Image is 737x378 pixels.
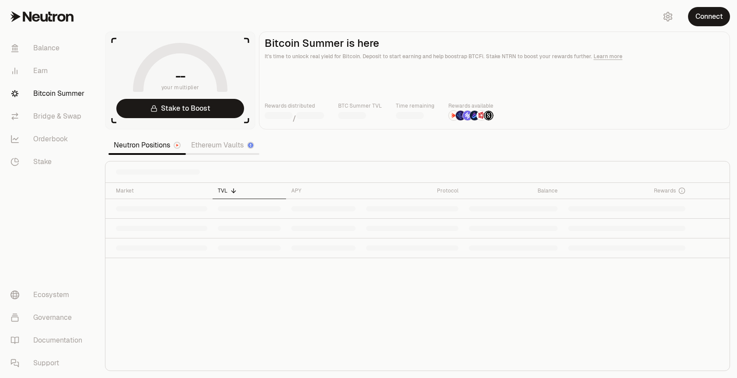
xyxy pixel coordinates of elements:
[463,111,472,120] img: Solv Points
[3,37,94,59] a: Balance
[3,105,94,128] a: Bridge & Swap
[3,82,94,105] a: Bitcoin Summer
[338,101,382,110] p: BTC Summer TVL
[396,101,434,110] p: Time remaining
[3,128,94,150] a: Orderbook
[448,101,494,110] p: Rewards available
[594,53,622,60] a: Learn more
[291,187,356,194] div: APY
[688,7,730,26] button: Connect
[654,187,676,194] span: Rewards
[456,111,465,120] img: EtherFi Points
[218,187,281,194] div: TVL
[449,111,458,120] img: NTRN
[3,150,94,173] a: Stake
[3,283,94,306] a: Ecosystem
[116,99,244,118] a: Stake to Boost
[265,101,324,110] p: Rewards distributed
[186,136,259,154] a: Ethereum Vaults
[3,329,94,352] a: Documentation
[116,187,207,194] div: Market
[469,187,558,194] div: Balance
[265,110,324,124] div: /
[3,352,94,374] a: Support
[175,69,185,83] h1: --
[248,143,253,148] img: Ethereum Logo
[470,111,479,120] img: Bedrock Diamonds
[477,111,486,120] img: Mars Fragments
[108,136,186,154] a: Neutron Positions
[3,59,94,82] a: Earn
[175,143,180,148] img: Neutron Logo
[265,37,724,49] h2: Bitcoin Summer is here
[366,187,458,194] div: Protocol
[484,111,493,120] img: Structured Points
[161,83,199,92] span: your multiplier
[3,306,94,329] a: Governance
[265,52,724,61] p: It's time to unlock real yield for Bitcoin. Deposit to start earning and help boostrap BTCFi. Sta...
